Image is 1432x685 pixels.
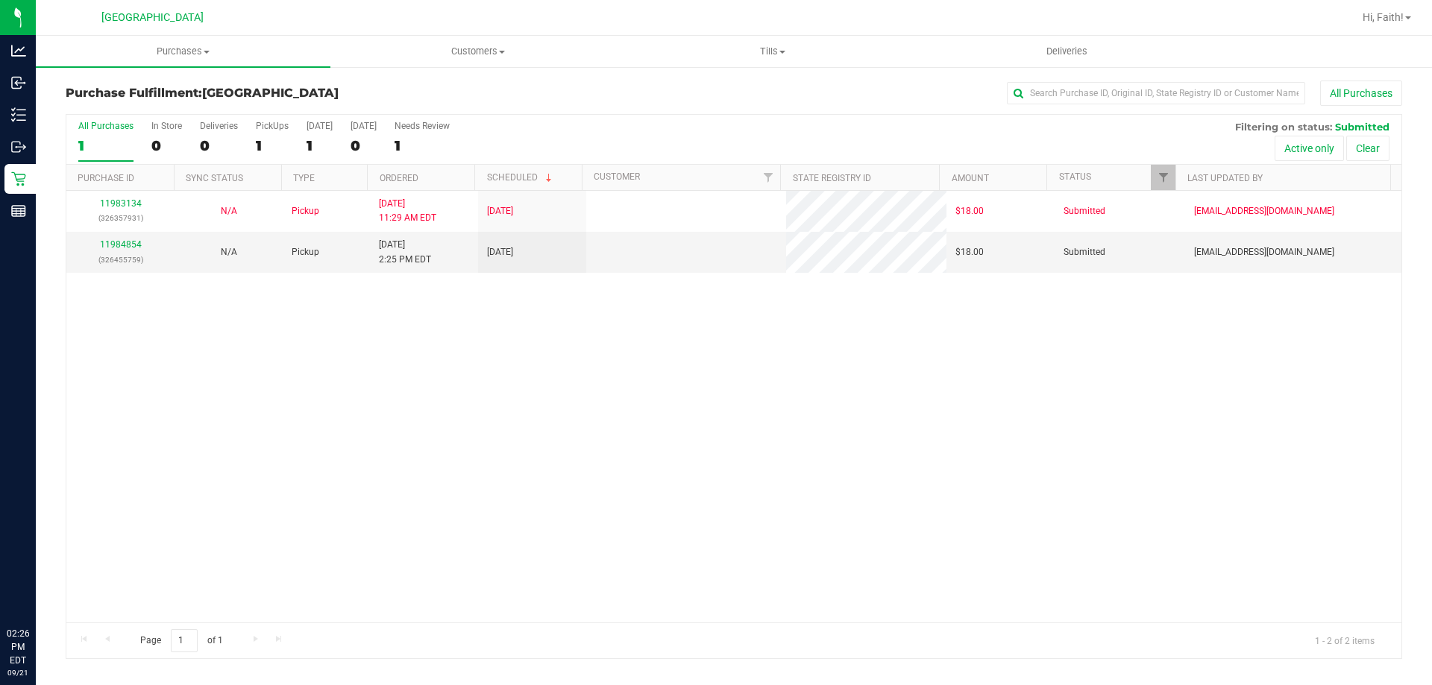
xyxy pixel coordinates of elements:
[379,238,431,266] span: [DATE] 2:25 PM EDT
[128,629,235,652] span: Page of 1
[955,245,984,259] span: $18.00
[487,172,555,183] a: Scheduled
[171,629,198,652] input: 1
[395,137,450,154] div: 1
[1064,245,1105,259] span: Submitted
[1363,11,1404,23] span: Hi, Faith!
[256,137,289,154] div: 1
[100,239,142,250] a: 11984854
[330,36,625,67] a: Customers
[202,86,339,100] span: [GEOGRAPHIC_DATA]
[487,204,513,218] span: [DATE]
[1151,165,1175,190] a: Filter
[221,204,237,218] button: N/A
[920,36,1214,67] a: Deliveries
[379,197,436,225] span: [DATE] 11:29 AM EDT
[793,173,871,183] a: State Registry ID
[1235,121,1332,133] span: Filtering on status:
[1194,245,1334,259] span: [EMAIL_ADDRESS][DOMAIN_NAME]
[100,198,142,209] a: 11983134
[594,171,640,182] a: Customer
[351,121,377,131] div: [DATE]
[307,121,333,131] div: [DATE]
[292,204,319,218] span: Pickup
[11,75,26,90] inline-svg: Inbound
[293,173,315,183] a: Type
[36,36,330,67] a: Purchases
[395,121,450,131] div: Needs Review
[221,245,237,259] button: N/A
[36,45,330,58] span: Purchases
[78,173,134,183] a: Purchase ID
[75,211,166,225] p: (326357931)
[200,137,238,154] div: 0
[952,173,989,183] a: Amount
[1346,136,1389,161] button: Clear
[66,86,511,100] h3: Purchase Fulfillment:
[625,36,920,67] a: Tills
[1007,82,1305,104] input: Search Purchase ID, Original ID, State Registry ID or Customer Name...
[15,566,60,610] iframe: Resource center
[1320,81,1402,106] button: All Purchases
[75,253,166,267] p: (326455759)
[307,137,333,154] div: 1
[380,173,418,183] a: Ordered
[256,121,289,131] div: PickUps
[151,121,182,131] div: In Store
[626,45,919,58] span: Tills
[1059,171,1091,182] a: Status
[1303,629,1387,651] span: 1 - 2 of 2 items
[351,137,377,154] div: 0
[11,171,26,186] inline-svg: Retail
[756,165,780,190] a: Filter
[292,245,319,259] span: Pickup
[1194,204,1334,218] span: [EMAIL_ADDRESS][DOMAIN_NAME]
[7,627,29,667] p: 02:26 PM EDT
[200,121,238,131] div: Deliveries
[186,173,243,183] a: Sync Status
[101,11,204,24] span: [GEOGRAPHIC_DATA]
[221,206,237,216] span: Not Applicable
[11,139,26,154] inline-svg: Outbound
[331,45,624,58] span: Customers
[1187,173,1263,183] a: Last Updated By
[1275,136,1344,161] button: Active only
[221,247,237,257] span: Not Applicable
[7,667,29,678] p: 09/21
[1335,121,1389,133] span: Submitted
[487,245,513,259] span: [DATE]
[11,203,26,218] inline-svg: Reports
[78,137,134,154] div: 1
[1026,45,1108,58] span: Deliveries
[78,121,134,131] div: All Purchases
[1064,204,1105,218] span: Submitted
[11,107,26,122] inline-svg: Inventory
[151,137,182,154] div: 0
[11,43,26,58] inline-svg: Analytics
[955,204,984,218] span: $18.00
